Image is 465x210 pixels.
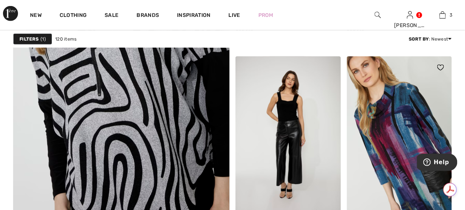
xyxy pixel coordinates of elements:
img: search the website [375,11,381,20]
span: 1 [40,35,46,42]
iframe: Opens a widget where you can find more information [417,154,457,172]
a: Prom [258,11,273,19]
div: : Newest [409,35,452,42]
a: Clothing [60,12,87,20]
a: Sign In [407,11,413,18]
a: Sale [105,12,118,20]
strong: Sort By [409,36,429,41]
img: My Bag [439,11,446,20]
span: Inspiration [177,12,210,20]
a: New [30,12,42,20]
span: 3 [450,12,452,18]
a: 3 [427,11,459,20]
img: 1ère Avenue [3,6,18,21]
strong: Filters [19,35,39,42]
span: 120 items [55,35,77,42]
div: [PERSON_NAME] [394,21,426,29]
a: Brands [137,12,159,20]
img: My Info [407,11,413,20]
img: plus_v2.svg [437,200,444,207]
img: heart_black_full.svg [437,65,444,71]
a: Live [229,11,240,19]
